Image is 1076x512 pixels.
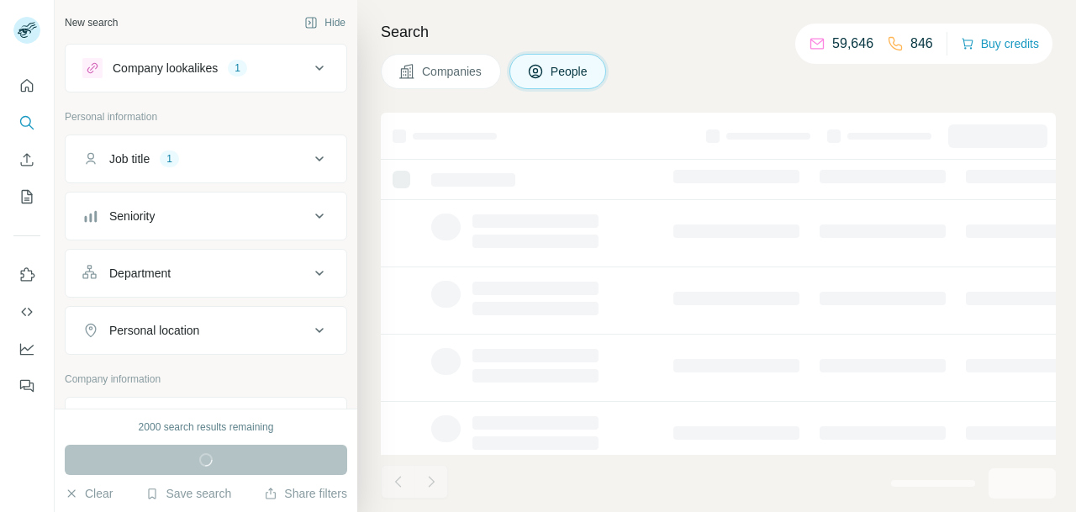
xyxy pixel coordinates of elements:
[551,63,589,80] span: People
[13,371,40,401] button: Feedback
[13,182,40,212] button: My lists
[139,420,274,435] div: 2000 search results remaining
[65,485,113,502] button: Clear
[65,15,118,30] div: New search
[113,60,218,77] div: Company lookalikes
[13,334,40,364] button: Dashboard
[381,20,1056,44] h4: Search
[66,139,346,179] button: Job title1
[228,61,247,76] div: 1
[66,310,346,351] button: Personal location
[13,71,40,101] button: Quick start
[13,145,40,175] button: Enrich CSV
[66,48,346,88] button: Company lookalikes1
[65,109,347,124] p: Personal information
[13,260,40,290] button: Use Surfe on LinkedIn
[160,151,179,166] div: 1
[109,265,171,282] div: Department
[13,297,40,327] button: Use Surfe API
[66,196,346,236] button: Seniority
[109,150,150,167] div: Job title
[910,34,933,54] p: 846
[109,208,155,224] div: Seniority
[13,108,40,138] button: Search
[145,485,231,502] button: Save search
[66,253,346,293] button: Department
[293,10,357,35] button: Hide
[66,401,346,441] button: Company
[961,32,1039,55] button: Buy credits
[264,485,347,502] button: Share filters
[832,34,873,54] p: 59,646
[422,63,483,80] span: Companies
[65,372,347,387] p: Company information
[109,322,199,339] div: Personal location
